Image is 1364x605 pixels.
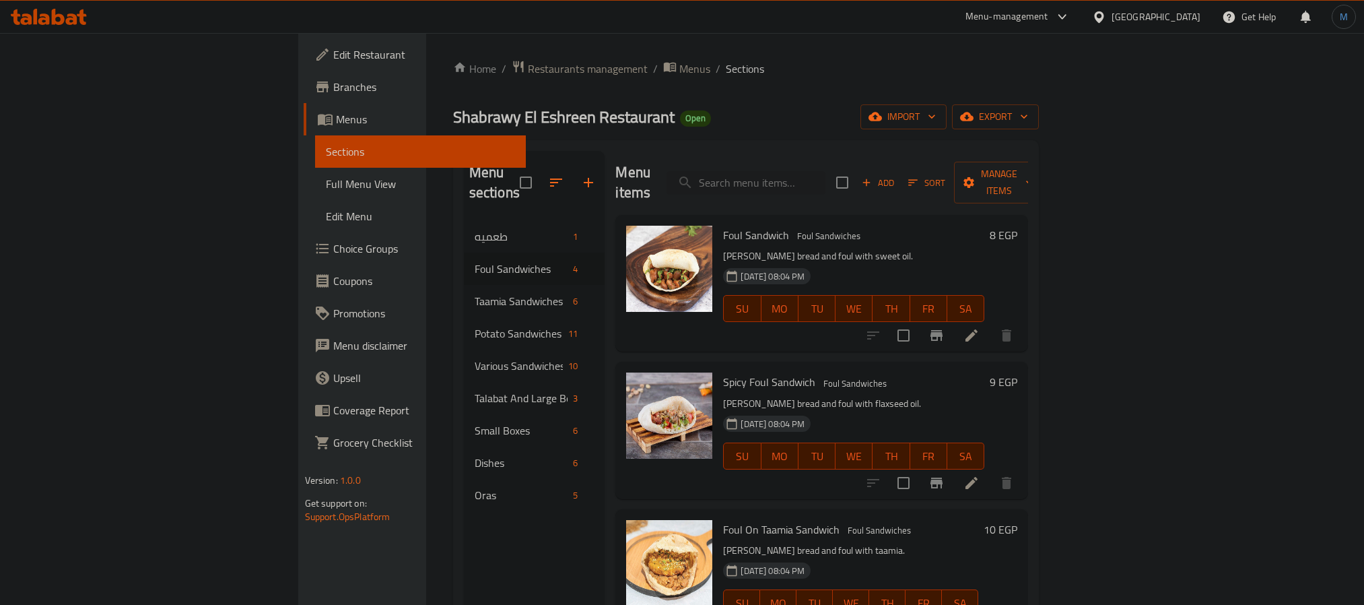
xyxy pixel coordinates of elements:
[729,447,755,466] span: SU
[615,162,650,203] h2: Menu items
[315,168,526,200] a: Full Menu View
[860,104,947,129] button: import
[856,172,899,193] span: Add item
[475,487,568,503] span: Oras
[512,168,540,197] span: Select all sections
[304,232,526,265] a: Choice Groups
[475,293,568,309] span: Taamia Sandwiches
[568,230,583,243] span: 1
[908,175,945,191] span: Sort
[563,360,583,373] span: 10
[453,102,675,132] span: Shabrawy El Eshreen Restaurant
[761,443,798,470] button: MO
[336,111,515,127] span: Menus
[475,422,568,439] span: Small Boxes
[963,475,980,491] a: Edit menu item
[818,375,892,391] div: Foul Sandwiches
[464,447,605,479] div: Dishes6
[954,162,1044,203] button: Manage items
[333,46,515,63] span: Edit Restaurant
[333,273,515,289] span: Coupons
[679,61,710,77] span: Menus
[326,144,515,160] span: Sections
[333,241,515,257] span: Choice Groups
[842,523,916,539] div: Foul Sandwiches
[563,358,583,374] div: items
[568,261,583,277] div: items
[965,166,1033,199] span: Manage items
[475,358,563,374] span: Various Sandwiches
[464,285,605,317] div: Taamia Sandwiches6
[723,395,984,412] p: [PERSON_NAME] bread and foul with flaxseed oil.
[878,447,904,466] span: TH
[304,103,526,135] a: Menus
[568,487,583,503] div: items
[984,520,1017,539] h6: 10 EGP
[798,443,836,470] button: TU
[528,61,648,77] span: Restaurants management
[305,495,367,512] span: Get support on:
[304,265,526,297] a: Coupons
[871,108,936,125] span: import
[836,443,873,470] button: WE
[680,113,711,124] span: Open
[572,166,605,199] button: Add section
[333,79,515,95] span: Branches
[841,299,867,319] span: WE
[920,319,953,352] button: Branch-specific-item
[464,220,605,253] div: طعميه1
[315,200,526,232] a: Edit Menu
[841,447,867,466] span: WE
[723,372,815,392] span: Spicy Foul Sandwich
[953,299,979,319] span: SA
[735,418,810,431] span: [DATE] 08:04 PM
[990,226,1017,245] h6: 8 EGP
[568,489,583,502] span: 5
[475,228,568,245] span: طعميه
[304,297,526,329] a: Promotions
[735,565,810,577] span: [DATE] 08:04 PM
[464,479,605,511] div: Oras5
[304,71,526,103] a: Branches
[326,176,515,192] span: Full Menu View
[889,469,918,497] span: Select to update
[842,523,916,538] span: Foul Sandwiches
[990,319,1023,352] button: delete
[568,295,583,308] span: 6
[1112,9,1200,24] div: [GEOGRAPHIC_DATA]
[873,443,910,470] button: TH
[568,392,583,405] span: 3
[563,327,583,340] span: 11
[475,455,568,471] span: Dishes
[965,9,1048,25] div: Menu-management
[990,467,1023,499] button: delete
[804,447,830,466] span: TU
[798,295,836,322] button: TU
[856,172,899,193] button: Add
[963,108,1028,125] span: export
[878,299,904,319] span: TH
[333,338,515,354] span: Menu disclaimer
[568,422,583,439] div: items
[464,414,605,447] div: Small Boxes6
[653,61,658,77] li: /
[726,61,764,77] span: Sections
[464,317,605,350] div: Potato Sandwiches11
[333,402,515,418] span: Coverage Report
[464,215,605,517] nav: Menu sections
[792,228,866,244] span: Foul Sandwiches
[818,376,892,391] span: Foul Sandwiches
[512,60,648,77] a: Restaurants management
[910,295,947,322] button: FR
[916,447,942,466] span: FR
[899,172,954,193] span: Sort items
[304,329,526,362] a: Menu disclaimer
[828,168,856,197] span: Select section
[626,226,712,312] img: Foul Sandwich
[1340,9,1348,24] span: M
[860,175,896,191] span: Add
[729,299,755,319] span: SU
